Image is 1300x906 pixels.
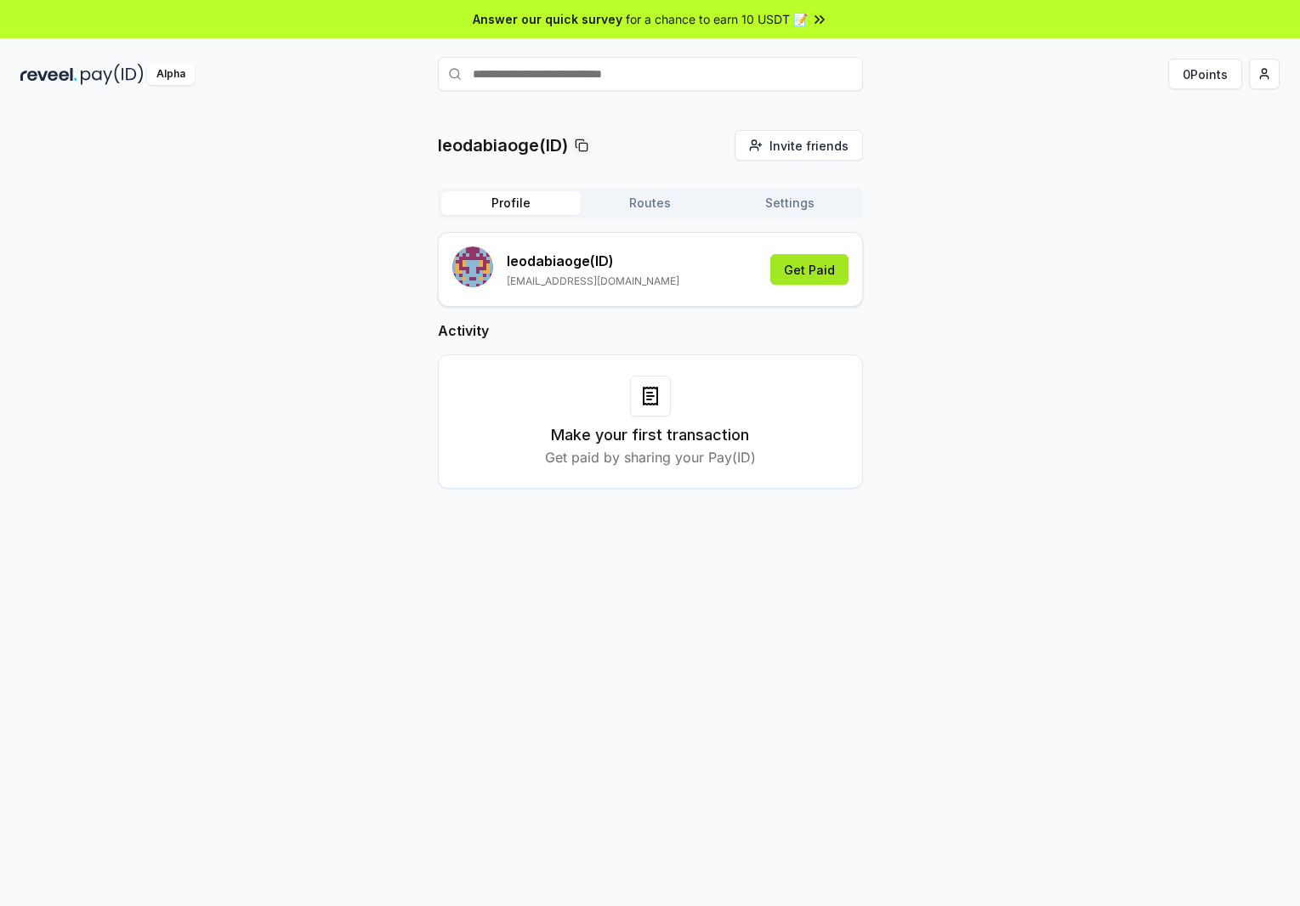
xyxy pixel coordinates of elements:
[507,275,679,288] p: [EMAIL_ADDRESS][DOMAIN_NAME]
[147,64,195,85] div: Alpha
[769,137,849,155] span: Invite friends
[770,254,849,285] button: Get Paid
[626,10,808,28] span: for a chance to earn 10 USDT 📝
[735,130,863,161] button: Invite friends
[581,191,720,215] button: Routes
[438,320,863,341] h2: Activity
[720,191,860,215] button: Settings
[545,447,756,467] p: Get paid by sharing your Pay(ID)
[20,64,77,85] img: reveel_dark
[1168,59,1242,89] button: 0Points
[441,191,581,215] button: Profile
[551,423,749,447] h3: Make your first transaction
[438,133,568,157] p: leodabiaoge(ID)
[473,10,622,28] span: Answer our quick survey
[507,251,679,271] p: leodabiaoge (ID)
[81,64,144,85] img: pay_id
